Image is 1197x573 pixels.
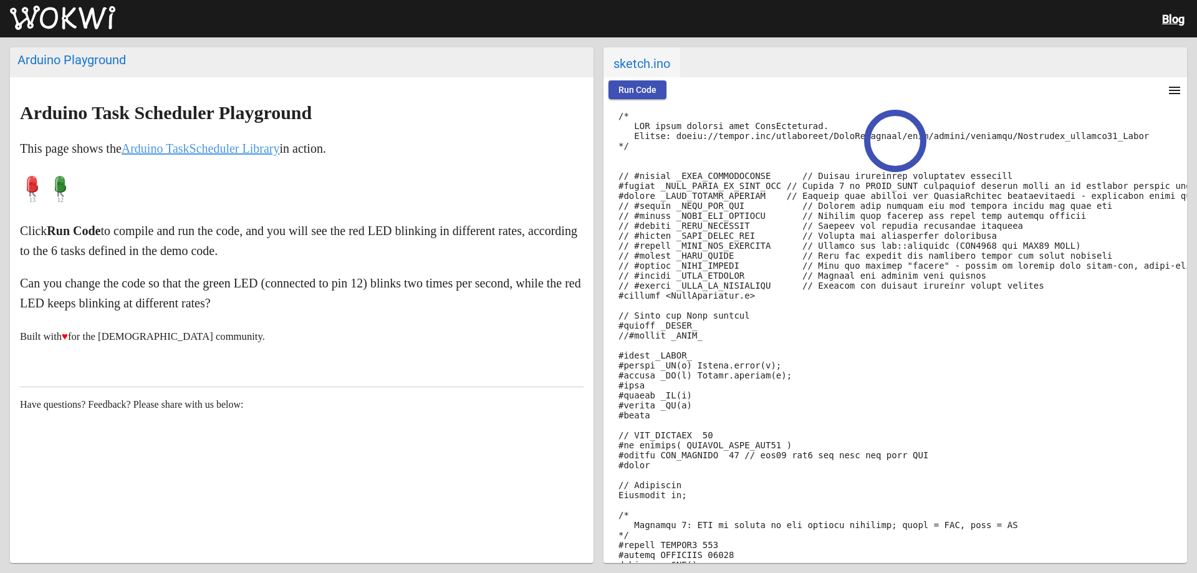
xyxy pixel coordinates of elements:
span: sketch.ino [603,47,680,77]
span: Run Code [618,85,656,95]
h2: Arduino Task Scheduler Playground [20,103,584,123]
div: Arduino Playground [17,52,586,67]
a: Blog [1162,12,1185,26]
button: Run Code [608,80,666,99]
p: Can you change the code so that the green LED (connected to pin 12) blinks two times per second, ... [20,273,584,313]
mat-icon: menu [1167,83,1182,98]
strong: Run Code [47,224,100,238]
p: Click to compile and run the code, and you will see the red LED blinking in different rates, acco... [20,221,584,261]
span: Have questions? Feedback? Please share with us below: [20,399,244,410]
img: Wokwi [10,6,115,31]
p: This page shows the in action. [20,138,584,158]
span: ♥ [62,330,68,342]
small: Built with for the [DEMOGRAPHIC_DATA] community. [20,330,265,342]
a: Arduino TaskScheduler Library [122,142,280,155]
